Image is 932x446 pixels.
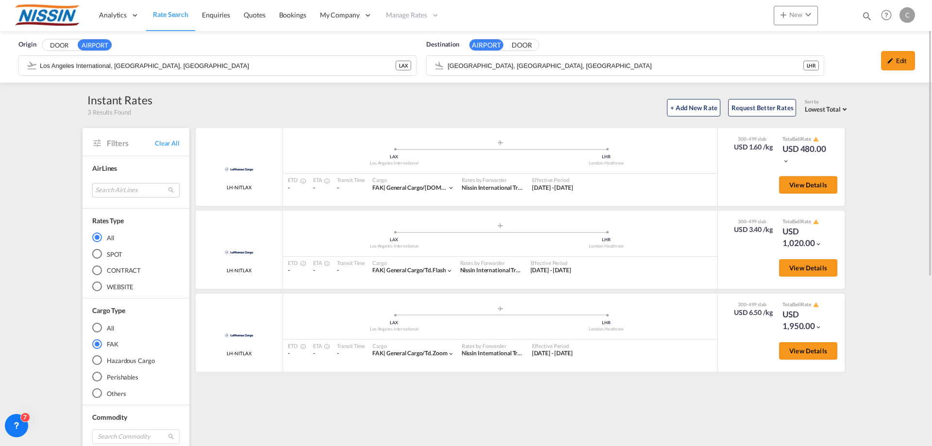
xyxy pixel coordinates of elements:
span: 3 Results Found [87,108,131,116]
div: LHR [500,320,713,326]
div: Effective Period [532,342,573,349]
div: Help [878,7,899,24]
div: LHR [500,237,713,243]
div: USD 1,020.00 [782,226,831,249]
md-radio-button: SPOT [92,249,180,259]
span: Sell [793,218,801,224]
div: Instant Rates [87,92,152,108]
md-icon: assets/icons/custom/roll-o-plane.svg [495,140,506,145]
div: ETD [288,259,303,266]
div: Sort by [805,99,849,105]
md-icon: Estimated Time Of Departure [298,178,303,184]
md-icon: icon-alert [813,219,819,225]
span: My Company [320,10,360,20]
div: ETA [313,176,328,183]
div: USD 480.00 [782,143,831,166]
div: Nissin International Transport USA (Trial) [462,184,522,192]
div: Los Angeles International [288,243,500,249]
span: Filters [107,138,155,149]
button: icon-plus 400-fgNewicon-chevron-down [774,6,818,25]
div: LAX [288,154,500,160]
md-input-container: London Heathrow, London, LHR [427,56,824,75]
md-radio-button: FAK [92,339,180,349]
span: Commodity [92,413,127,421]
span: Lowest Total [805,105,841,113]
span: View Details [789,264,827,272]
div: London Heathrow [500,160,713,166]
span: AirLines [92,164,117,172]
div: 30 Mar 2025 - 25 Oct 2025 [532,349,573,358]
span: [DATE] - [DATE] [532,349,573,357]
md-radio-button: CONTRACT [92,265,180,275]
button: View Details [779,176,837,194]
span: FAK [372,349,386,357]
button: + Add New Rate [667,99,720,116]
div: Transit Time [337,176,365,183]
span: - [313,266,315,274]
span: [DATE] - [DATE] [532,184,573,191]
md-icon: icon-alert [813,302,819,308]
span: Rate Search [153,10,188,18]
span: Quotes [244,11,265,19]
md-select: Select: Lowest Total [805,103,849,114]
div: Rates by Forwarder [462,342,522,349]
md-icon: icon-chevron-down [446,267,453,274]
div: ETA [313,342,328,349]
button: icon-alert [812,135,819,143]
div: icon-pencilEdit [881,51,915,70]
div: C [899,7,915,23]
md-icon: assets/icons/custom/roll-o-plane.svg [495,306,506,311]
button: DOOR [42,40,76,51]
md-radio-button: Others [92,388,180,398]
img: Lufthansa Cargo [221,240,257,264]
div: London Heathrow [500,326,713,332]
button: AIRPORT [469,39,503,50]
div: Effective Period [531,259,572,266]
div: Transit Time [337,342,365,349]
md-icon: Estimated Time Of Arrival [321,261,327,266]
button: icon-alert [812,301,819,309]
md-icon: icon-chevron-down [448,184,454,191]
div: Cargo Type [92,306,125,315]
div: Nissin International Transport USA (Trial) [460,266,521,275]
button: View Details [779,259,837,277]
button: icon-alert [812,218,819,226]
input: Search Commodity [92,429,180,444]
span: Clear All [155,139,180,148]
div: Total Rate [782,301,831,309]
input: Search by Airport [448,58,803,73]
img: Lufthansa Cargo [221,157,257,182]
md-icon: icon-chevron-down [815,241,822,248]
span: LH-NITLAX [227,350,251,357]
md-radio-button: WEBSITE [92,282,180,292]
span: Nissin International Transport USA (Trial) [462,349,566,357]
md-icon: icon-plus 400-fg [778,9,789,20]
md-icon: assets/icons/custom/roll-o-plane.svg [495,223,506,228]
span: - [288,184,290,191]
button: View Details [779,342,837,360]
div: Rates by Forwarder [462,176,522,183]
div: USD 1.60 /kg [734,142,773,152]
span: - [313,349,315,357]
span: Manage Rates [386,10,427,20]
div: Effective Period [532,176,573,183]
span: FAK [372,184,386,191]
md-icon: Estimated Time Of Arrival [321,178,327,184]
span: Nissin International Transport USA (Trial) [462,184,566,191]
md-icon: icon-chevron-down [782,158,789,165]
div: LHR [803,61,819,70]
md-icon: Estimated Time Of Departure [298,261,303,266]
div: - [337,184,365,192]
md-icon: Estimated Time Of Arrival [321,344,327,349]
img: Lufthansa Cargo [221,323,257,347]
div: Total Rate [782,135,831,143]
img: 485da9108dca11f0a63a77e390b9b49c.jpg [15,4,80,26]
span: [DATE] - [DATE] [531,266,572,274]
span: FAK [372,266,386,274]
div: Rates by Forwarder [460,259,521,266]
div: LAX [288,237,500,243]
span: - [288,349,290,357]
md-radio-button: All [92,232,180,242]
md-radio-button: Hazardous Cargo [92,356,180,365]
